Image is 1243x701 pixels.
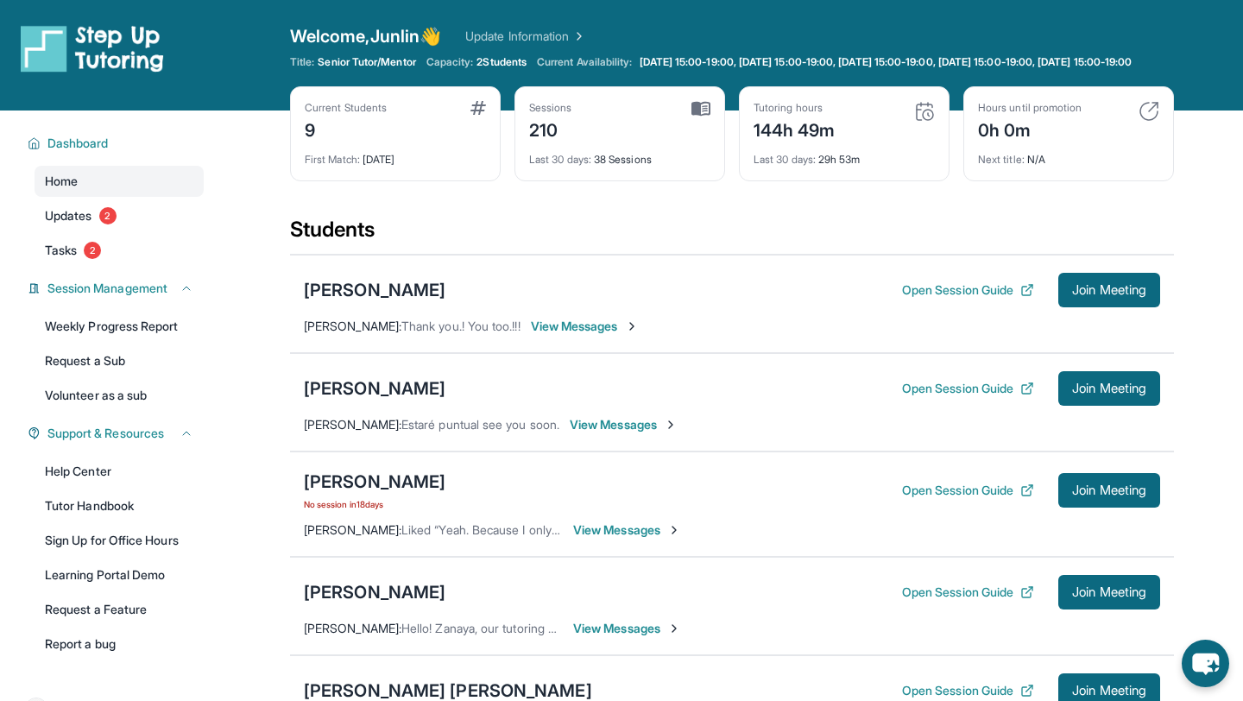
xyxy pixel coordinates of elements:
span: [PERSON_NAME] : [304,621,401,635]
img: Chevron Right [569,28,586,45]
button: Join Meeting [1058,273,1160,307]
a: Learning Portal Demo [35,559,204,590]
img: card [1139,101,1159,122]
span: Last 30 days : [529,153,591,166]
img: card [691,101,710,117]
span: View Messages [573,521,681,539]
span: Updates [45,207,92,224]
span: Dashboard [47,135,109,152]
div: 9 [305,115,387,142]
div: 0h 0m [978,115,1082,142]
span: Current Availability: [537,55,632,69]
span: Last 30 days : [754,153,816,166]
img: Chevron-Right [664,418,678,432]
div: 210 [529,115,572,142]
a: Tutor Handbook [35,490,204,521]
span: Home [45,173,78,190]
span: [PERSON_NAME] : [304,522,401,537]
span: View Messages [531,318,639,335]
span: 2 [99,207,117,224]
span: Thank you.! You too.!!! [401,319,521,333]
span: Join Meeting [1072,285,1146,295]
span: Welcome, Junlin 👋 [290,24,441,48]
img: Chevron-Right [625,319,639,333]
a: Tasks2 [35,235,204,266]
span: Senior Tutor/Mentor [318,55,415,69]
button: Open Session Guide [902,584,1034,601]
span: Capacity: [426,55,474,69]
span: Hello! Zanaya, our tutoring session will start at about 6 o'clock. Is it convenient for you to at... [401,621,1201,635]
span: View Messages [570,416,678,433]
span: Title: [290,55,314,69]
div: [DATE] [305,142,486,167]
img: Chevron-Right [667,622,681,635]
button: Join Meeting [1058,371,1160,406]
a: Request a Sub [35,345,204,376]
button: Open Session Guide [902,380,1034,397]
div: [PERSON_NAME] [304,470,445,494]
span: 2 [84,242,101,259]
span: [PERSON_NAME] : [304,319,401,333]
span: Join Meeting [1072,587,1146,597]
img: card [914,101,935,122]
button: Support & Resources [41,425,193,442]
button: chat-button [1182,640,1229,687]
button: Dashboard [41,135,193,152]
a: Request a Feature [35,594,204,625]
div: 144h 49m [754,115,836,142]
span: Session Management [47,280,167,297]
div: [PERSON_NAME] [304,376,445,401]
span: Join Meeting [1072,685,1146,696]
button: Open Session Guide [902,682,1034,699]
div: Students [290,216,1174,254]
span: First Match : [305,153,360,166]
button: Join Meeting [1058,473,1160,508]
div: [PERSON_NAME] [304,278,445,302]
div: N/A [978,142,1159,167]
a: Help Center [35,456,204,487]
img: card [470,101,486,115]
a: Updates2 [35,200,204,231]
a: Update Information [465,28,586,45]
div: Tutoring hours [754,101,836,115]
a: Weekly Progress Report [35,311,204,342]
button: Join Meeting [1058,575,1160,609]
button: Open Session Guide [902,482,1034,499]
a: Home [35,166,204,197]
button: Open Session Guide [902,281,1034,299]
span: [DATE] 15:00-19:00, [DATE] 15:00-19:00, [DATE] 15:00-19:00, [DATE] 15:00-19:00, [DATE] 15:00-19:00 [640,55,1133,69]
img: logo [21,24,164,73]
span: 2 Students [476,55,527,69]
img: Chevron-Right [667,523,681,537]
a: Sign Up for Office Hours [35,525,204,556]
span: Next title : [978,153,1025,166]
a: [DATE] 15:00-19:00, [DATE] 15:00-19:00, [DATE] 15:00-19:00, [DATE] 15:00-19:00, [DATE] 15:00-19:00 [636,55,1136,69]
div: [PERSON_NAME] [304,580,445,604]
span: View Messages [573,620,681,637]
span: Liked “Yeah. Because I only use the link i always use and it's all in our portal. So I don't know... [401,522,1133,537]
span: Support & Resources [47,425,164,442]
div: Hours until promotion [978,101,1082,115]
span: Estaré puntual see you soon. [401,417,559,432]
span: Join Meeting [1072,383,1146,394]
div: Sessions [529,101,572,115]
button: Session Management [41,280,193,297]
span: Tasks [45,242,77,259]
div: Current Students [305,101,387,115]
span: Join Meeting [1072,485,1146,496]
div: 29h 53m [754,142,935,167]
a: Report a bug [35,628,204,660]
a: Volunteer as a sub [35,380,204,411]
span: No session in 18 days [304,497,445,511]
div: 38 Sessions [529,142,710,167]
span: [PERSON_NAME] : [304,417,401,432]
